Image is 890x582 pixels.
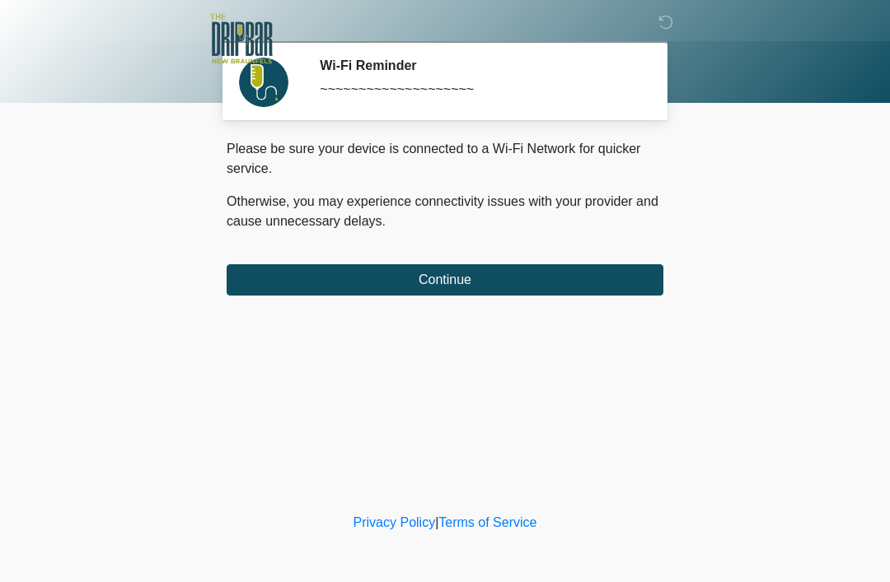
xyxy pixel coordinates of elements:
[354,515,436,529] a: Privacy Policy
[382,214,386,228] span: .
[227,264,663,296] button: Continue
[438,515,536,529] a: Terms of Service
[239,58,288,107] img: Agent Avatar
[227,192,663,231] p: Otherwise, you may experience connectivity issues with your provider and cause unnecessary delays
[210,12,273,66] img: The DRIPBaR - New Braunfels Logo
[227,139,663,179] p: Please be sure your device is connected to a Wi-Fi Network for quicker service.
[320,80,639,100] div: ~~~~~~~~~~~~~~~~~~~~
[435,515,438,529] a: |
